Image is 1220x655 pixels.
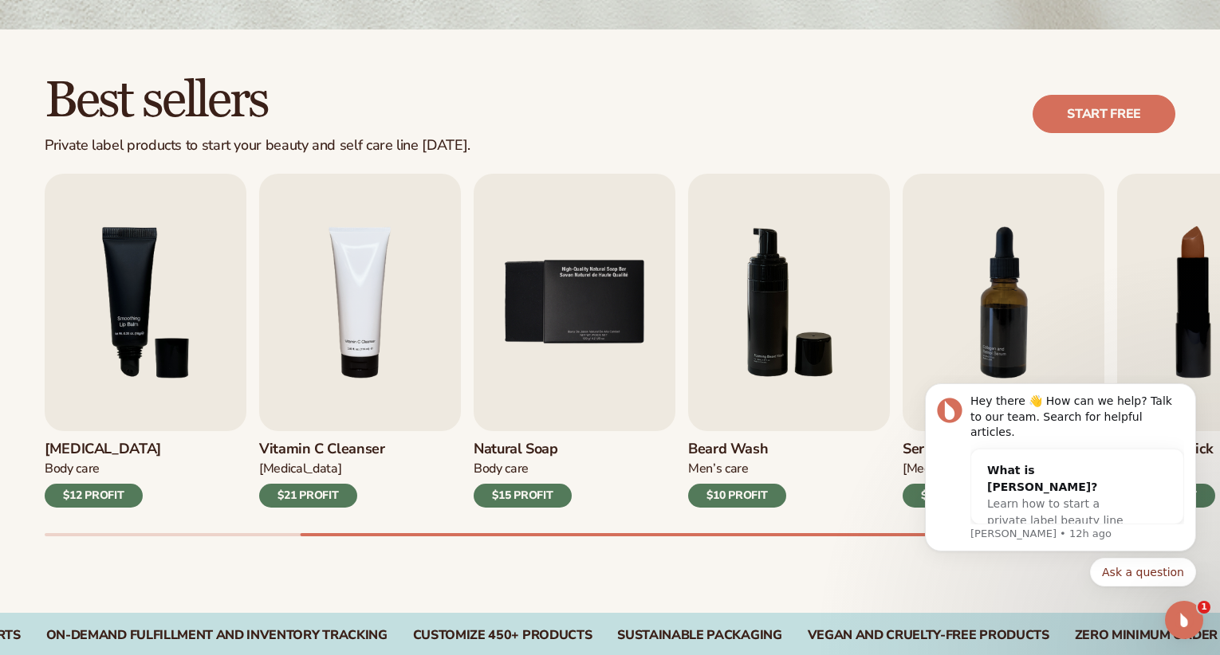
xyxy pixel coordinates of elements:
[45,137,470,155] div: Private label products to start your beauty and self care line [DATE].
[45,484,143,508] div: $12 PROFIT
[1033,95,1175,133] a: Start free
[474,484,572,508] div: $15 PROFIT
[259,461,385,477] div: [MEDICAL_DATA]
[688,174,890,508] a: 6 / 9
[688,461,786,477] div: Men’s Care
[688,484,786,508] div: $10 PROFIT
[259,441,385,458] h3: Vitamin C Cleanser
[474,174,675,508] a: 5 / 9
[45,174,246,508] a: 3 / 9
[259,174,461,508] a: 4 / 9
[474,441,572,458] h3: Natural Soap
[1198,601,1210,614] span: 1
[474,461,572,477] div: Body Care
[259,484,357,508] div: $21 PROFIT
[45,441,161,458] h3: [MEDICAL_DATA]
[617,628,781,643] div: SUSTAINABLE PACKAGING
[1165,601,1203,639] iframe: Intercom live chat
[901,375,1220,612] iframe: Intercom notifications message
[45,74,470,127] h2: Best sellers
[413,628,592,643] div: CUSTOMIZE 450+ PRODUCTS
[45,461,161,477] div: Body Care
[808,628,1049,643] div: VEGAN AND CRUELTY-FREE PRODUCTS
[688,441,786,458] h3: Beard Wash
[46,628,388,643] div: On-Demand Fulfillment and Inventory Tracking
[903,174,1104,508] a: 7 / 9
